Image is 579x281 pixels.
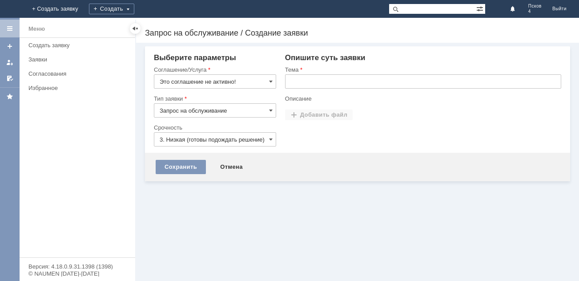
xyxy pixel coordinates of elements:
[28,42,130,49] div: Создать заявку
[28,24,45,34] div: Меню
[154,53,236,62] span: Выберите параметры
[154,96,274,102] div: Тип заявки
[3,71,17,86] a: Мои согласования
[28,70,130,77] div: Согласования
[528,9,542,14] span: 4
[154,67,274,73] div: Соглашение/Услуга
[28,264,126,269] div: Версия: 4.18.0.9.31.1398 (1398)
[28,85,120,91] div: Избранное
[130,23,141,34] div: Скрыть меню
[145,29,570,37] div: Запрос на обслуживание / Создание заявки
[25,53,133,66] a: Заявки
[25,67,133,81] a: Согласования
[476,4,485,12] span: Расширенный поиск
[28,56,130,63] div: Заявки
[3,55,17,69] a: Мои заявки
[89,4,134,14] div: Создать
[528,4,542,9] span: Псков
[285,67,559,73] div: Тема
[285,53,366,62] span: Опишите суть заявки
[3,39,17,53] a: Создать заявку
[154,125,274,130] div: Срочность
[28,271,126,277] div: © NAUMEN [DATE]-[DATE]
[285,96,559,102] div: Описание
[25,38,133,52] a: Создать заявку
